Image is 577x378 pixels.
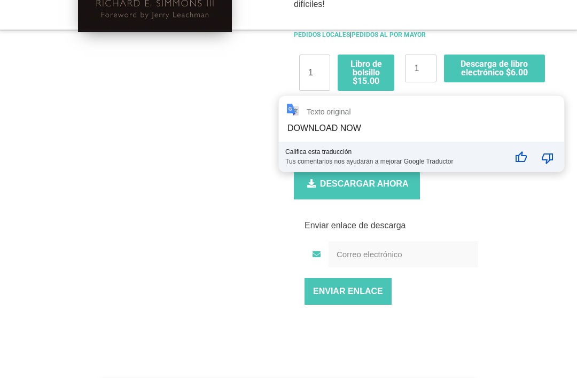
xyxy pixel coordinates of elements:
[329,242,478,268] input: Correo electrónico
[285,156,505,166] div: Tus comentarios nos ayudarán a mejorar Google Traductor
[299,55,330,91] input: Cantidad de producto
[305,279,392,305] input: ENVIAR ENLACE
[320,180,409,189] font: DESCARGAR AHORA
[535,145,560,171] button: Mala traducción
[307,108,351,117] div: Texto original
[350,59,382,87] font: Libro de bolsillo $15.00
[444,55,545,83] button: Descarga de libro electrónico $6.00
[294,32,350,39] a: PEDIDOS LOCALES
[508,145,534,171] button: Buena traducción
[350,32,352,39] font: |
[352,32,426,39] a: PEDIDOS AL POR MAYOR
[461,59,528,78] font: Descarga de libro electrónico $6.00
[305,221,406,230] font: Enviar enlace de descarga
[338,55,394,91] button: Libro de bolsillo $15.00
[285,149,505,156] div: Califica esta traducción
[287,124,361,133] div: DOWNLOAD NOW
[405,55,436,83] input: Cantidad de producto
